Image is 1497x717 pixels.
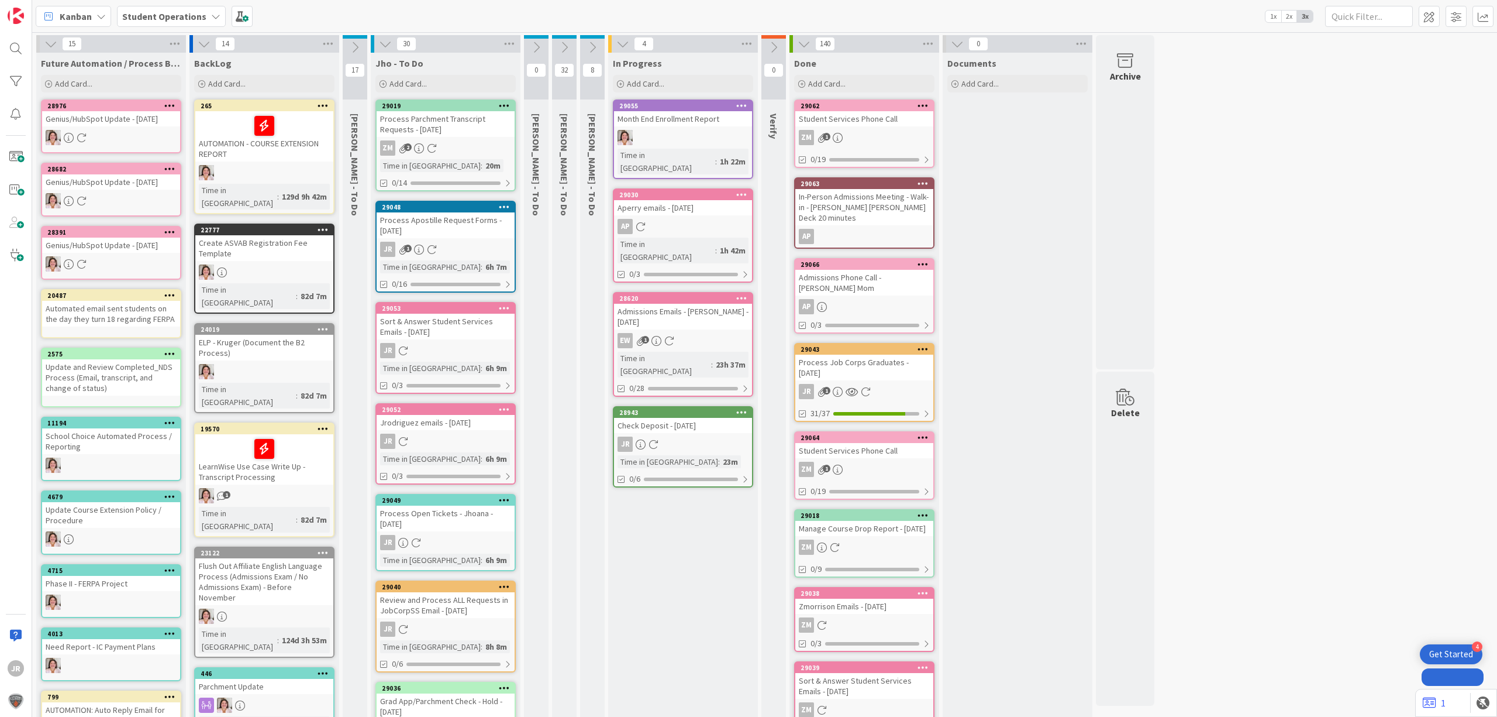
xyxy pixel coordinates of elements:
div: AUTOMATION - COURSE EXTENSION REPORT [195,111,333,162]
span: 8 [582,63,602,77]
div: 124d 3h 53m [279,634,330,647]
div: JR [377,242,515,257]
span: 1 [223,491,230,499]
span: 0/9 [810,563,822,575]
div: 28391 [42,227,180,238]
span: 31/37 [810,407,830,420]
div: 29055Month End Enrollment Report [614,101,752,126]
div: Time in [GEOGRAPHIC_DATA] [199,283,296,309]
div: 28620 [619,294,752,303]
span: : [715,244,717,257]
div: ZM [795,462,933,477]
div: 29040Review and Process ALL Requests in JobCorpSS Email - [DATE] [377,582,515,618]
div: Check Deposit - [DATE] [614,418,752,433]
div: Time in [GEOGRAPHIC_DATA] [380,640,481,653]
div: 29048 [377,202,515,212]
span: 0/28 [629,382,644,394]
div: 29048Process Apostille Request Forms - [DATE] [377,202,515,238]
span: Verify [768,114,779,139]
div: 29063 [801,180,933,188]
div: Create ASVAB Registration Fee Template [195,235,333,261]
img: EW [46,531,61,547]
div: Process Parchment Transcript Requests - [DATE] [377,111,515,137]
div: EW [195,165,333,180]
div: Genius/HubSpot Update - [DATE] [42,238,180,253]
div: 29066 [801,260,933,269]
div: 22777 [195,225,333,235]
div: AP [614,219,752,234]
div: EW [42,193,180,208]
div: 29048 [382,203,515,211]
div: 29018 [801,512,933,520]
div: JR [380,535,395,550]
span: 2 [404,143,412,151]
div: EW [42,658,180,673]
div: EW [614,130,752,145]
div: 2575 [47,350,180,358]
div: JR [377,535,515,550]
div: 29038 [801,589,933,598]
b: Student Operations [122,11,206,22]
div: Time in [GEOGRAPHIC_DATA] [618,352,711,378]
div: 29049 [377,495,515,506]
span: : [481,159,482,172]
span: 0/3 [392,379,403,392]
span: : [481,260,482,273]
img: EW [46,193,61,208]
span: : [277,634,279,647]
span: : [296,513,298,526]
span: : [481,554,482,567]
div: Student Services Phone Call [795,111,933,126]
div: 4715Phase II - FERPA Project [42,565,180,591]
span: : [481,362,482,375]
span: 32 [554,63,574,77]
span: 0/14 [392,177,407,189]
div: 82d 7m [298,290,330,303]
div: 29038Zmorrison Emails - [DATE] [795,588,933,614]
span: Eric - To Do [558,114,570,216]
div: 446 [195,668,333,679]
div: Time in [GEOGRAPHIC_DATA] [380,260,481,273]
div: Time in [GEOGRAPHIC_DATA] [618,238,715,263]
div: Process Open Tickets - Jhoana - [DATE] [377,506,515,531]
div: 20m [482,159,503,172]
div: 1h 42m [717,244,748,257]
div: Time in [GEOGRAPHIC_DATA] [380,554,481,567]
img: EW [46,658,61,673]
div: 28943 [614,407,752,418]
span: Add Card... [208,78,246,89]
div: 6h 9m [482,362,510,375]
div: Time in [GEOGRAPHIC_DATA] [618,149,715,174]
div: 29019Process Parchment Transcript Requests - [DATE] [377,101,515,137]
span: Add Card... [808,78,846,89]
span: 1 [641,336,649,344]
div: JR [795,384,933,399]
div: 265 [195,101,333,111]
div: 4679 [42,492,180,502]
div: JR [380,434,395,449]
span: 2x [1281,11,1297,22]
div: EW [42,595,180,610]
span: 3x [1297,11,1313,22]
div: Update Course Extension Policy / Procedure [42,502,180,528]
div: 28391 [47,228,180,236]
div: 82d 7m [298,389,330,402]
div: JR [380,622,395,637]
div: 129d 9h 42m [279,190,330,203]
span: : [296,290,298,303]
div: LearnWise Use Case Write Up - Transcript Processing [195,434,333,485]
input: Quick Filter... [1325,6,1413,27]
div: EW [195,609,333,624]
span: Done [794,57,816,69]
span: 30 [396,37,416,51]
span: : [718,455,720,468]
span: 15 [62,37,82,51]
div: 29062 [795,101,933,111]
div: 29040 [382,583,515,591]
span: Zaida - To Do [530,114,542,216]
div: 2575 [42,349,180,359]
span: 1 [823,387,830,394]
img: EW [199,364,214,379]
div: 11194School Choice Automated Process / Reporting [42,418,180,454]
span: 1x [1265,11,1281,22]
